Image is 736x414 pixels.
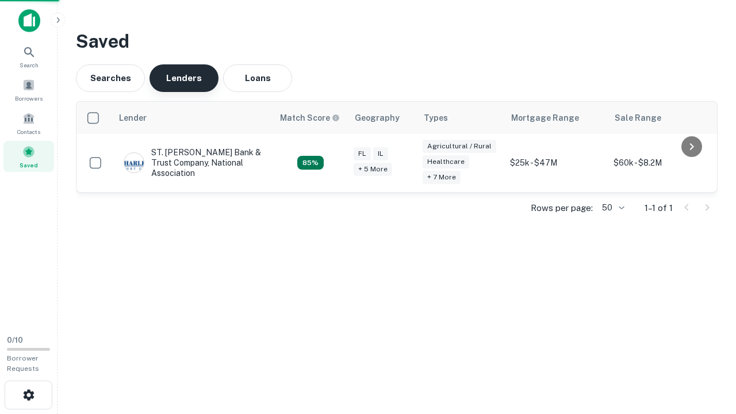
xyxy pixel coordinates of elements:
div: Healthcare [423,155,469,168]
th: Geography [348,102,417,134]
div: FL [354,147,371,160]
th: Types [417,102,504,134]
div: Lender [119,111,147,125]
div: Geography [355,111,400,125]
p: 1–1 of 1 [645,201,673,215]
img: capitalize-icon.png [18,9,40,32]
h6: Match Score [280,112,338,124]
div: Types [424,111,448,125]
th: Capitalize uses an advanced AI algorithm to match your search with the best lender. The match sco... [273,102,348,134]
button: Searches [76,64,145,92]
div: Sale Range [615,111,661,125]
a: Search [3,41,54,72]
span: 0 / 10 [7,336,23,344]
th: Mortgage Range [504,102,608,134]
td: $25k - $47M [504,134,608,192]
th: Lender [112,102,273,134]
th: Sale Range [608,102,711,134]
h3: Saved [76,28,718,55]
div: Capitalize uses an advanced AI algorithm to match your search with the best lender. The match sco... [280,112,340,124]
span: Borrower Requests [7,354,39,373]
div: 50 [597,200,626,216]
a: Contacts [3,108,54,139]
a: Borrowers [3,74,54,105]
div: ST. [PERSON_NAME] Bank & Trust Company, National Association [124,147,262,179]
span: Saved [20,160,38,170]
div: + 7 more [423,171,461,184]
span: Contacts [17,127,40,136]
img: picture [124,153,144,172]
span: Borrowers [15,94,43,103]
div: Agricultural / Rural [423,140,496,153]
div: Mortgage Range [511,111,579,125]
div: + 5 more [354,163,392,176]
td: $60k - $8.2M [608,134,711,192]
a: Saved [3,141,54,172]
iframe: Chat Widget [678,322,736,377]
span: Search [20,60,39,70]
div: Capitalize uses an advanced AI algorithm to match your search with the best lender. The match sco... [297,156,324,170]
p: Rows per page: [531,201,593,215]
button: Lenders [149,64,218,92]
div: IL [373,147,388,160]
button: Loans [223,64,292,92]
